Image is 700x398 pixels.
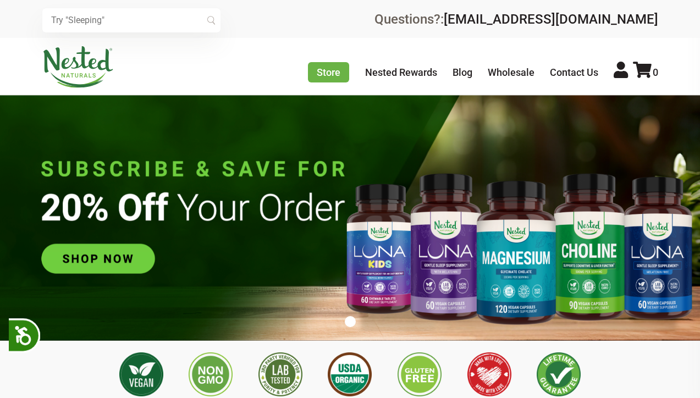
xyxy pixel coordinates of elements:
[42,46,114,88] img: Nested Naturals
[488,67,534,78] a: Wholesale
[308,62,349,82] a: Store
[189,352,233,396] img: Non GMO
[345,316,356,327] button: 1 of 1
[374,13,658,26] div: Questions?:
[444,12,658,27] a: [EMAIL_ADDRESS][DOMAIN_NAME]
[453,67,472,78] a: Blog
[550,67,598,78] a: Contact Us
[467,352,511,396] img: Made with Love
[119,352,163,396] img: Vegan
[42,8,221,32] input: Try "Sleeping"
[537,352,581,396] img: Lifetime Guarantee
[328,352,372,396] img: USDA Organic
[365,67,437,78] a: Nested Rewards
[633,67,658,78] a: 0
[653,67,658,78] span: 0
[398,352,442,396] img: Gluten Free
[258,352,302,396] img: 3rd Party Lab Tested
